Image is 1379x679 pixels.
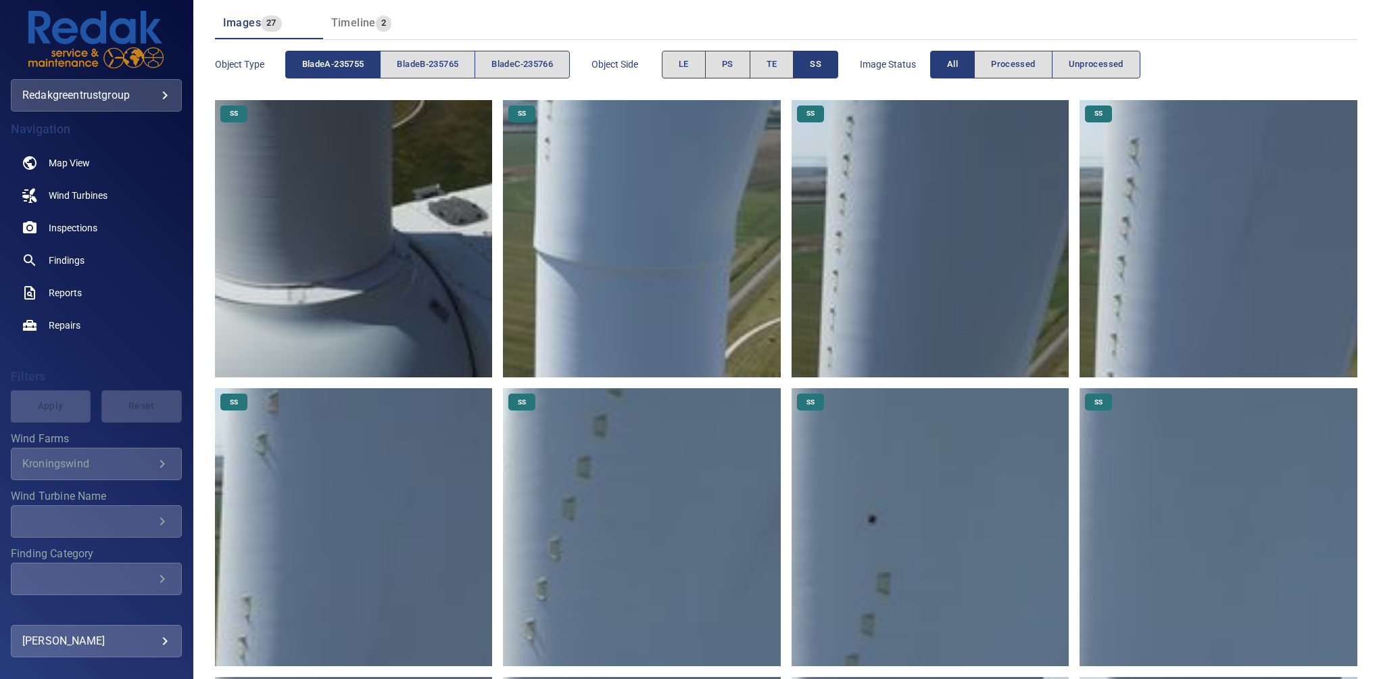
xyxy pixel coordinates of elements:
[22,85,170,106] div: redakgreentrustgroup
[11,434,182,444] label: Wind Farms
[11,491,182,502] label: Wind Turbine Name
[11,370,182,383] h4: Filters
[22,630,170,652] div: [PERSON_NAME]
[222,398,246,407] span: SS
[750,51,794,78] button: TE
[510,109,534,118] span: SS
[793,51,838,78] button: SS
[491,57,553,72] span: bladeC-235766
[215,57,285,71] span: Object type
[662,51,706,78] button: LE
[974,51,1052,78] button: Processed
[11,309,182,342] a: repairs noActive
[223,16,261,29] span: Images
[930,51,975,78] button: All
[11,147,182,179] a: map noActive
[11,244,182,277] a: findings noActive
[662,51,838,78] div: objectSide
[49,221,97,235] span: Inspections
[11,212,182,244] a: inspections noActive
[11,79,182,112] div: redakgreentrustgroup
[397,57,458,72] span: bladeB-235765
[1086,398,1111,407] span: SS
[705,51,750,78] button: PS
[376,16,391,31] span: 2
[49,254,84,267] span: Findings
[679,57,689,72] span: LE
[510,398,534,407] span: SS
[930,51,1140,78] div: imageStatus
[798,109,823,118] span: SS
[11,179,182,212] a: windturbines noActive
[1052,51,1140,78] button: Unprocessed
[810,57,821,72] span: SS
[285,51,571,78] div: objectType
[475,51,570,78] button: bladeC-235766
[591,57,662,71] span: Object Side
[49,189,107,202] span: Wind Turbines
[261,16,282,31] span: 27
[991,57,1035,72] span: Processed
[947,57,958,72] span: All
[28,11,164,68] img: redakgreentrustgroup-logo
[722,57,733,72] span: PS
[222,109,246,118] span: SS
[331,16,376,29] span: Timeline
[285,51,381,78] button: bladeA-235755
[1069,57,1123,72] span: Unprocessed
[380,51,475,78] button: bladeB-235765
[49,286,82,300] span: Reports
[22,457,154,470] div: Kroningswind
[11,505,182,538] div: Wind Turbine Name
[11,563,182,595] div: Finding Category
[11,548,182,559] label: Finding Category
[11,122,182,136] h4: Navigation
[49,156,90,170] span: Map View
[302,57,364,72] span: bladeA-235755
[767,57,777,72] span: TE
[49,319,80,332] span: Repairs
[798,398,823,407] span: SS
[1086,109,1111,118] span: SS
[860,57,930,71] span: Image Status
[11,277,182,309] a: reports noActive
[11,448,182,480] div: Wind Farms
